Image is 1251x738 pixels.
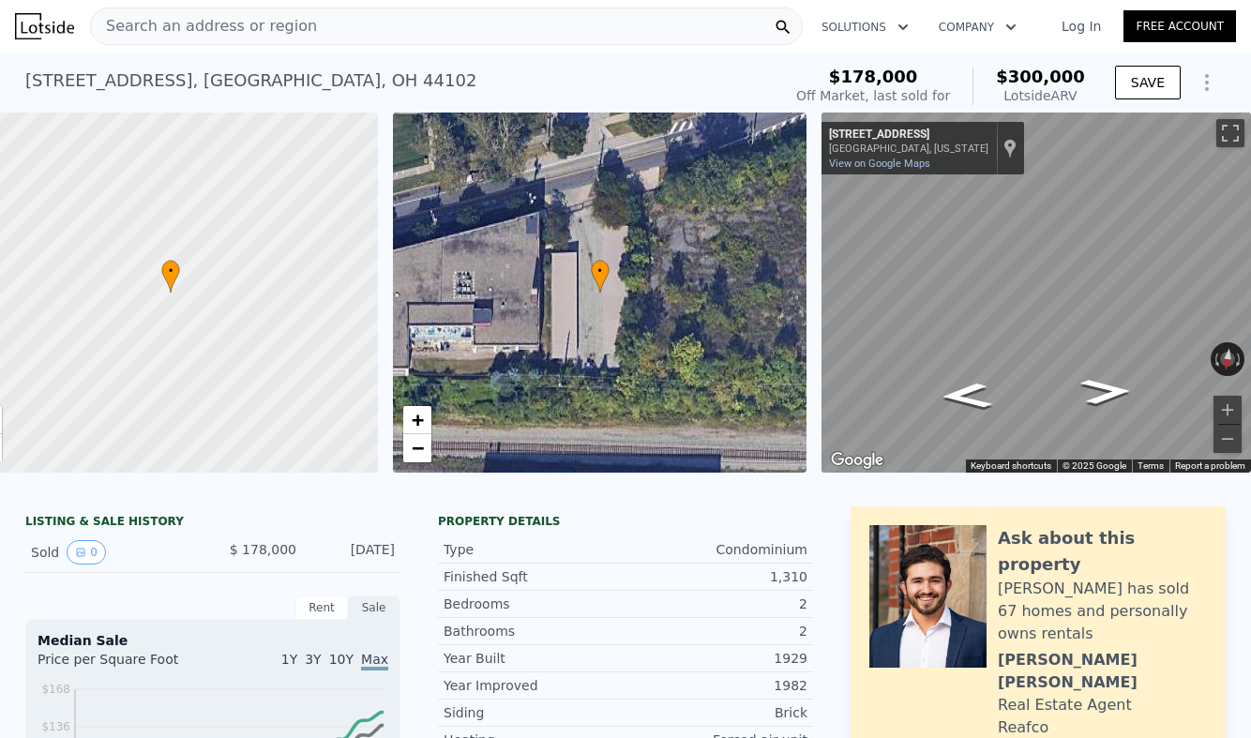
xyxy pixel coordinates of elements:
[25,68,476,94] div: [STREET_ADDRESS] , [GEOGRAPHIC_DATA] , OH 44102
[1059,372,1153,411] path: Go West, Franklin Blvd
[281,652,297,667] span: 1Y
[295,595,348,620] div: Rent
[411,436,423,459] span: −
[41,720,70,733] tspan: $136
[403,406,431,434] a: Zoom in
[411,408,423,431] span: +
[311,540,395,565] div: [DATE]
[444,540,625,559] div: Type
[591,263,610,279] span: •
[329,652,354,667] span: 10Y
[1218,341,1237,377] button: Reset the view
[1213,396,1242,424] button: Zoom in
[361,652,388,670] span: Max
[829,158,930,170] a: View on Google Maps
[829,67,918,86] span: $178,000
[67,540,106,565] button: View historical data
[1039,17,1123,36] a: Log In
[1216,119,1244,147] button: Toggle fullscreen view
[444,567,625,586] div: Finished Sqft
[998,694,1132,716] div: Real Estate Agent
[41,683,70,696] tspan: $168
[998,578,1207,645] div: [PERSON_NAME] has sold 67 homes and personally owns rentals
[444,676,625,695] div: Year Improved
[625,649,807,668] div: 1929
[1188,64,1226,101] button: Show Options
[438,514,813,529] div: Property details
[625,540,807,559] div: Condominium
[591,260,610,293] div: •
[348,595,400,620] div: Sale
[806,10,924,44] button: Solutions
[625,622,807,640] div: 2
[625,595,807,613] div: 2
[444,622,625,640] div: Bathrooms
[625,703,807,722] div: Brick
[821,113,1251,473] div: Street View
[1234,342,1244,376] button: Rotate clockwise
[998,525,1207,578] div: Ask about this property
[25,514,400,533] div: LISTING & SALE HISTORY
[826,448,888,473] img: Google
[38,631,388,650] div: Median Sale
[625,567,807,586] div: 1,310
[444,595,625,613] div: Bedrooms
[444,703,625,722] div: Siding
[91,15,317,38] span: Search an address or region
[1115,66,1181,99] button: SAVE
[230,542,296,557] span: $ 178,000
[1123,10,1236,42] a: Free Account
[444,649,625,668] div: Year Built
[38,650,213,680] div: Price per Square Foot
[829,128,988,143] div: [STREET_ADDRESS]
[826,448,888,473] a: Open this area in Google Maps (opens a new window)
[1138,460,1164,471] a: Terms (opens in new tab)
[161,263,180,279] span: •
[821,113,1251,473] div: Map
[1063,460,1126,471] span: © 2025 Google
[1213,425,1242,453] button: Zoom out
[796,86,950,105] div: Off Market, last sold for
[998,649,1207,694] div: [PERSON_NAME] [PERSON_NAME]
[971,459,1051,473] button: Keyboard shortcuts
[15,13,74,39] img: Lotside
[403,434,431,462] a: Zoom out
[161,260,180,293] div: •
[1175,460,1245,471] a: Report a problem
[924,10,1032,44] button: Company
[1211,342,1221,376] button: Rotate counterclockwise
[996,86,1085,105] div: Lotside ARV
[31,540,198,565] div: Sold
[829,143,988,155] div: [GEOGRAPHIC_DATA], [US_STATE]
[1003,138,1017,158] a: Show location on map
[996,67,1085,86] span: $300,000
[919,377,1014,415] path: Go East, Franklin Blvd
[625,676,807,695] div: 1982
[305,652,321,667] span: 3Y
